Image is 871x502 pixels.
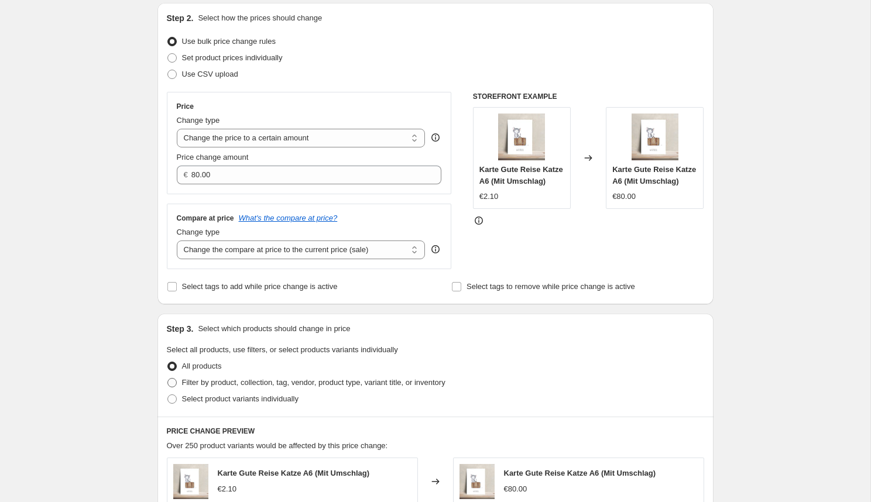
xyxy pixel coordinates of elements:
[177,228,220,236] span: Change type
[173,464,208,499] img: Postkarte_Gute_Reise_Katze_80x.jpg
[177,102,194,111] h3: Price
[167,345,398,354] span: Select all products, use filters, or select products variants individually
[167,323,194,335] h2: Step 3.
[191,166,424,184] input: 80.00
[182,394,299,403] span: Select product variants individually
[218,483,237,495] div: €2.10
[467,282,635,291] span: Select tags to remove while price change is active
[167,427,704,436] h6: PRICE CHANGE PREVIEW
[239,214,338,222] button: What's the compare at price?
[459,464,495,499] img: Postkarte_Gute_Reise_Katze_80x.jpg
[430,243,441,255] div: help
[182,53,283,62] span: Set product prices individually
[182,70,238,78] span: Use CSV upload
[177,214,234,223] h3: Compare at price
[498,114,545,160] img: Postkarte_Gute_Reise_Katze_80x.jpg
[430,132,441,143] div: help
[167,441,388,450] span: Over 250 product variants would be affected by this price change:
[473,92,704,101] h6: STOREFRONT EXAMPLE
[184,170,188,179] span: €
[479,165,563,185] span: Karte Gute Reise Katze A6 (Mit Umschlag)
[504,469,656,477] span: Karte Gute Reise Katze A6 (Mit Umschlag)
[612,191,636,202] div: €80.00
[182,282,338,291] span: Select tags to add while price change is active
[504,483,527,495] div: €80.00
[198,323,350,335] p: Select which products should change in price
[182,378,445,387] span: Filter by product, collection, tag, vendor, product type, variant title, or inventory
[182,362,222,370] span: All products
[632,114,678,160] img: Postkarte_Gute_Reise_Katze_80x.jpg
[218,469,370,477] span: Karte Gute Reise Katze A6 (Mit Umschlag)
[177,153,249,161] span: Price change amount
[177,116,220,125] span: Change type
[182,37,276,46] span: Use bulk price change rules
[198,12,322,24] p: Select how the prices should change
[167,12,194,24] h2: Step 2.
[612,165,696,185] span: Karte Gute Reise Katze A6 (Mit Umschlag)
[479,191,499,202] div: €2.10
